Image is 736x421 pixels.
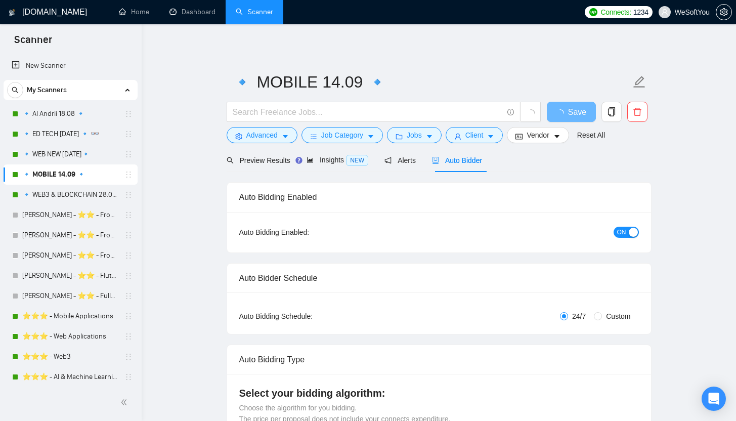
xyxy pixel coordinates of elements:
[227,156,290,164] span: Preview Results
[235,133,242,140] span: setting
[321,130,363,141] span: Job Category
[124,251,133,260] span: holder
[227,157,234,164] span: search
[602,311,634,322] span: Custom
[432,156,482,164] span: Auto Bidder
[22,104,118,124] a: 🔹 AI Andrii 18.08 🔹
[119,8,149,16] a: homeHome
[22,306,118,326] a: ⭐️⭐️⭐️ - Mobile Applications
[8,87,23,94] span: search
[602,107,621,116] span: copy
[465,130,484,141] span: Client
[628,107,647,116] span: delete
[627,102,647,122] button: delete
[454,133,461,140] span: user
[124,332,133,341] span: holder
[124,110,133,118] span: holder
[22,266,118,286] a: [PERSON_NAME] - ⭐️⭐️ - Flutter Dev
[246,130,278,141] span: Advanced
[487,133,494,140] span: caret-down
[716,8,732,16] a: setting
[507,127,569,143] button: idcardVendorcaret-down
[232,69,631,95] input: Scanner name...
[7,82,23,98] button: search
[526,109,535,118] span: loading
[227,127,297,143] button: settingAdvancedcaret-down
[12,56,129,76] a: New Scanner
[507,109,514,115] span: info-circle
[169,8,215,16] a: dashboardDashboard
[124,312,133,320] span: holder
[9,5,16,21] img: logo
[124,272,133,280] span: holder
[124,231,133,239] span: holder
[617,227,626,238] span: ON
[124,353,133,361] span: holder
[387,127,442,143] button: folderJobscaret-down
[426,133,433,140] span: caret-down
[568,311,590,322] span: 24/7
[239,386,639,400] h4: Select your bidding algorithm:
[22,144,118,164] a: 🔹 WEB NEW [DATE]🔹
[601,102,622,122] button: copy
[702,387,726,411] div: Open Intercom Messenger
[568,106,586,118] span: Save
[515,133,523,140] span: idcard
[22,326,118,347] a: ⭐️⭐️⭐️ - Web Applications
[556,109,568,117] span: loading
[307,156,314,163] span: area-chart
[384,156,416,164] span: Alerts
[282,133,289,140] span: caret-down
[589,8,597,16] img: upwork-logo.png
[124,211,133,219] span: holder
[239,345,639,374] div: Auto Bidding Type
[22,124,118,144] a: 🔹 ED TECH [DATE] 🔹 👓
[432,157,439,164] span: robot
[22,164,118,185] a: 🔹 MOBILE 14.09 🔹
[236,8,273,16] a: searchScanner
[716,4,732,20] button: setting
[407,130,422,141] span: Jobs
[22,205,118,225] a: [PERSON_NAME] - ⭐️⭐️ - Front Dev
[577,130,605,141] a: Reset All
[294,156,304,165] div: Tooltip anchor
[633,7,648,18] span: 1234
[22,367,118,387] a: ⭐️⭐️⭐️ - AI & Machine Learning Development
[27,80,67,100] span: My Scanners
[716,8,731,16] span: setting
[384,157,392,164] span: notification
[553,133,560,140] span: caret-down
[239,227,372,238] div: Auto Bidding Enabled:
[124,191,133,199] span: holder
[4,56,138,76] li: New Scanner
[239,183,639,212] div: Auto Bidding Enabled
[661,9,668,16] span: user
[346,155,368,166] span: NEW
[124,373,133,381] span: holder
[307,156,368,164] span: Insights
[22,185,118,205] a: 🔹 WEB3 & BLOCKCHAIN 28.09 🔹
[310,133,317,140] span: bars
[124,150,133,158] span: holder
[22,225,118,245] a: [PERSON_NAME] - ⭐️⭐️ - Front Dev
[22,347,118,367] a: ⭐️⭐️⭐️ - Web3
[124,171,133,179] span: holder
[239,264,639,292] div: Auto Bidder Schedule
[22,245,118,266] a: [PERSON_NAME] - ⭐️⭐️ - Front Dev
[633,75,646,89] span: edit
[6,32,60,54] span: Scanner
[396,133,403,140] span: folder
[301,127,383,143] button: barsJob Categorycaret-down
[367,133,374,140] span: caret-down
[22,286,118,306] a: [PERSON_NAME] - ⭐️⭐️ - Fullstack Dev
[120,397,131,407] span: double-left
[124,292,133,300] span: holder
[233,106,503,118] input: Search Freelance Jobs...
[446,127,503,143] button: userClientcaret-down
[239,311,372,322] div: Auto Bidding Schedule:
[600,7,631,18] span: Connects:
[527,130,549,141] span: Vendor
[124,130,133,138] span: holder
[547,102,596,122] button: Save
